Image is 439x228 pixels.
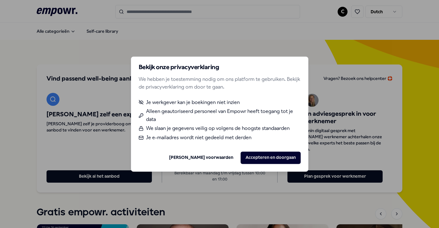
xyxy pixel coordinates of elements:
[164,151,238,164] button: [PERSON_NAME] voorwaarden
[169,154,233,161] a: [PERSON_NAME] voorwaarden
[139,64,301,70] h2: Bekijk onze privacyverklaring
[139,75,301,91] p: We hebben je toestemming nodig om ons platform te gebruiken. Bekijk de privacyverklaring om door ...
[139,134,301,142] li: Je e-mailadres wordt niet gedeeld met derden
[139,108,301,123] li: Alleen geautoriseerd personeel van Empowr heeft toegang tot je data
[139,125,301,133] li: We slaan je gegevens veilig op volgens de hoogste standaarden
[139,98,301,106] li: Je werkgever kan je boekingen niet inzien
[241,151,301,164] button: Accepteren en doorgaan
